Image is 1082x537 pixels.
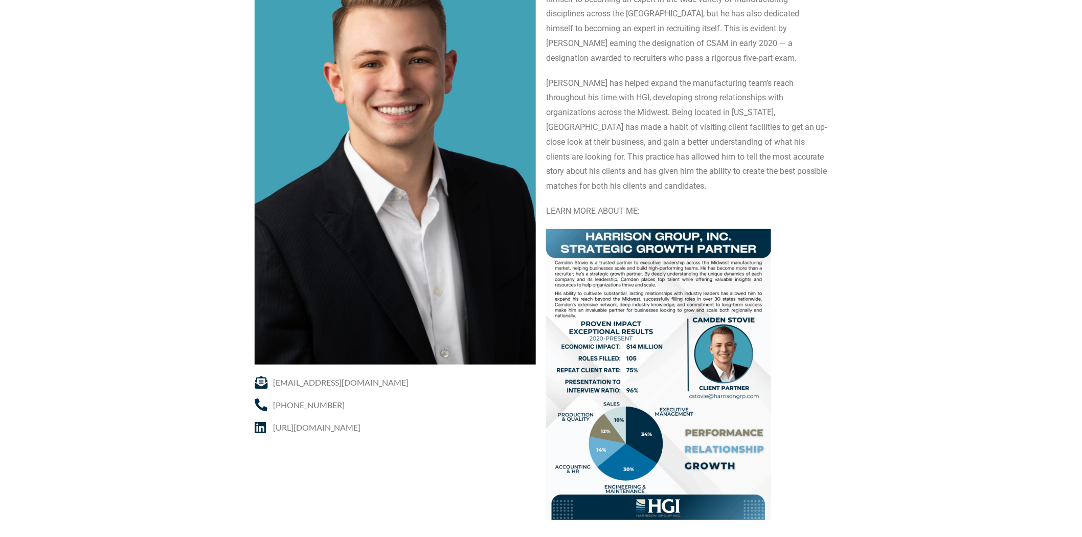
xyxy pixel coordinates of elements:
[270,420,360,435] span: [URL][DOMAIN_NAME]
[255,420,536,435] a: [URL][DOMAIN_NAME]
[255,397,536,412] a: [PHONE_NUMBER]
[270,397,345,412] span: [PHONE_NUMBER]
[546,206,640,216] a: LEARN MORE ABOUT ME:
[546,76,827,194] p: [PERSON_NAME] has helped expand the manufacturing team’s reach throughout his time with HGI, deve...
[255,375,536,390] a: [EMAIL_ADDRESS][DOMAIN_NAME]
[270,375,409,390] span: [EMAIL_ADDRESS][DOMAIN_NAME]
